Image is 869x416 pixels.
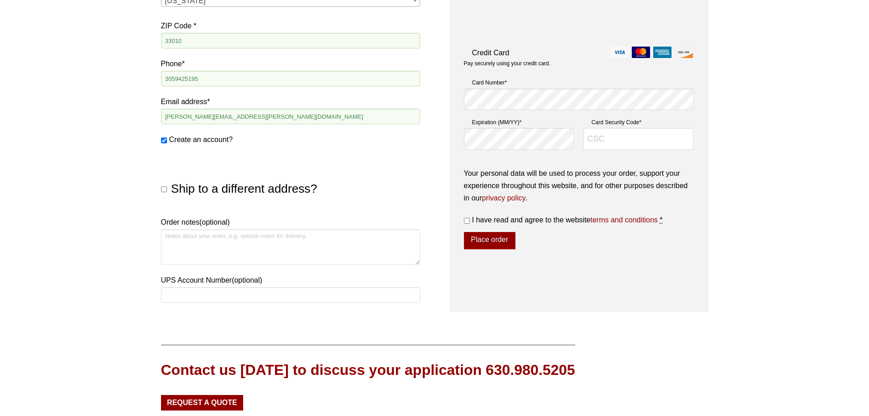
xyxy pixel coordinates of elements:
a: privacy policy [482,194,526,202]
img: amex [653,47,671,58]
label: ZIP Code [161,20,420,32]
a: terms and conditions [590,216,658,224]
label: Expiration (MM/YY) [464,118,574,127]
img: mastercard [632,47,650,58]
span: I have read and agree to the website [472,216,658,224]
p: Your personal data will be used to process your order, support your experience throughout this we... [464,167,694,205]
span: Ship to a different address? [171,182,317,195]
span: Create an account? [169,136,233,143]
label: Card Security Code [583,118,694,127]
img: visa [610,47,629,58]
abbr: required [660,216,662,224]
span: Request a Quote [167,399,237,406]
label: UPS Account Number [161,274,420,286]
span: (optional) [232,276,262,284]
input: Create an account? [161,137,167,143]
input: I have read and agree to the websiteterms and conditions * [464,218,470,224]
fieldset: Payment Info [464,74,694,158]
label: Credit Card [464,47,694,59]
input: CSC [583,128,694,150]
p: Pay securely using your credit card. [464,60,694,68]
button: Place order [464,232,515,249]
div: Contact us [DATE] to discuss your application 630.980.5205 [161,360,575,380]
label: Email address [161,95,420,108]
a: Request a Quote [161,395,244,411]
input: Ship to a different address? [161,186,167,192]
label: Order notes [161,216,420,228]
label: Phone [161,58,420,70]
img: discover [675,47,693,58]
label: Card Number [464,78,694,87]
span: (optional) [199,218,230,226]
